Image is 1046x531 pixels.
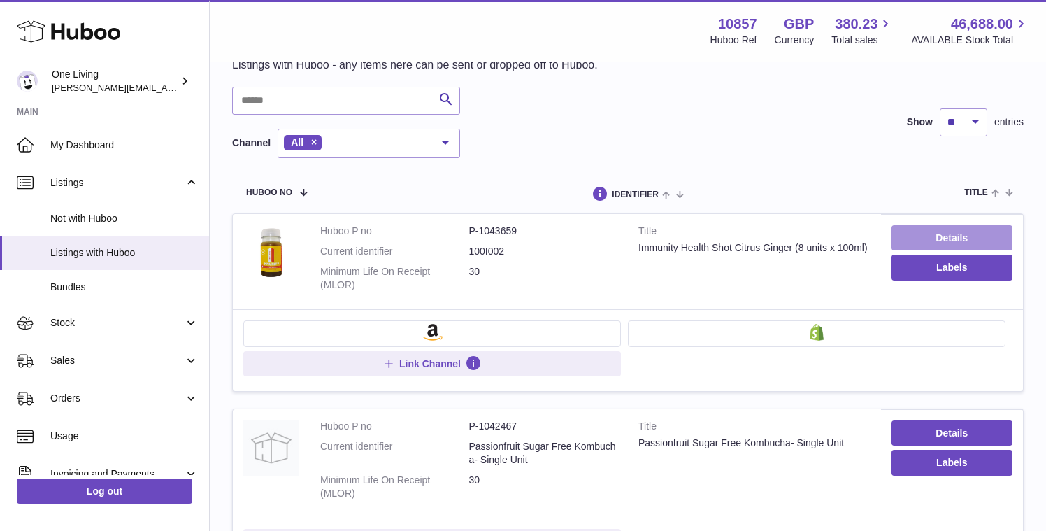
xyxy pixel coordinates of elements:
strong: Title [638,420,871,437]
div: Immunity Health Shot Citrus Ginger (8 units x 100ml) [638,241,871,255]
span: Total sales [831,34,894,47]
a: 46,688.00 AVAILABLE Stock Total [911,15,1029,47]
span: [PERSON_NAME][EMAIL_ADDRESS][DOMAIN_NAME] [52,82,280,93]
a: 380.23 Total sales [831,15,894,47]
span: Listings with Huboo [50,246,199,260]
dd: Passionfruit Sugar Free Kombucha- Single Unit [469,440,618,467]
dd: P-1043659 [469,225,618,238]
dt: Huboo P no [320,225,469,238]
div: Passionfruit Sugar Free Kombucha- Single Unit [638,437,871,450]
span: Sales [50,354,184,367]
span: AVAILABLE Stock Total [911,34,1029,47]
strong: 10857 [718,15,757,34]
img: amazon-small.png [422,324,443,341]
img: Jessica@oneliving.com [17,71,38,92]
label: Show [907,115,933,129]
span: Usage [50,430,199,443]
strong: GBP [784,15,814,34]
span: title [964,188,987,197]
div: Currency [775,34,815,47]
dt: Minimum Life On Receipt (MLOR) [320,474,469,500]
dt: Minimum Life On Receipt (MLOR) [320,265,469,292]
span: Link Channel [399,357,461,370]
strong: Title [638,225,871,241]
span: Not with Huboo [50,212,199,225]
button: Labels [891,255,1012,280]
dt: Current identifier [320,245,469,258]
img: shopify-small.png [810,324,824,341]
dd: 30 [469,474,618,500]
a: Details [891,420,1012,446]
span: entries [994,115,1024,129]
span: My Dashboard [50,139,199,152]
span: identifier [612,190,659,199]
div: One Living [52,68,178,94]
span: Huboo no [246,188,292,197]
span: Bundles [50,281,199,294]
p: Listings with Huboo - any items here can be sent or dropped off to Huboo. [232,57,598,73]
span: 380.23 [835,15,877,34]
dd: 30 [469,265,618,292]
span: Orders [50,392,184,405]
dd: P-1042467 [469,420,618,433]
a: Details [891,225,1012,250]
div: Huboo Ref [710,34,757,47]
a: Log out [17,479,192,504]
button: Labels [891,450,1012,475]
img: Passionfruit Sugar Free Kombucha- Single Unit [243,420,299,476]
dd: 100I002 [469,245,618,258]
span: Listings [50,176,184,190]
span: Invoicing and Payments [50,467,184,481]
dt: Current identifier [320,440,469,467]
span: 46,688.00 [951,15,1013,34]
span: Stock [50,316,184,330]
label: Channel [232,136,271,150]
span: All [291,136,303,148]
button: Link Channel [243,351,621,376]
dt: Huboo P no [320,420,469,433]
img: Immunity Health Shot Citrus Ginger (8 units x 100ml) [243,225,299,281]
